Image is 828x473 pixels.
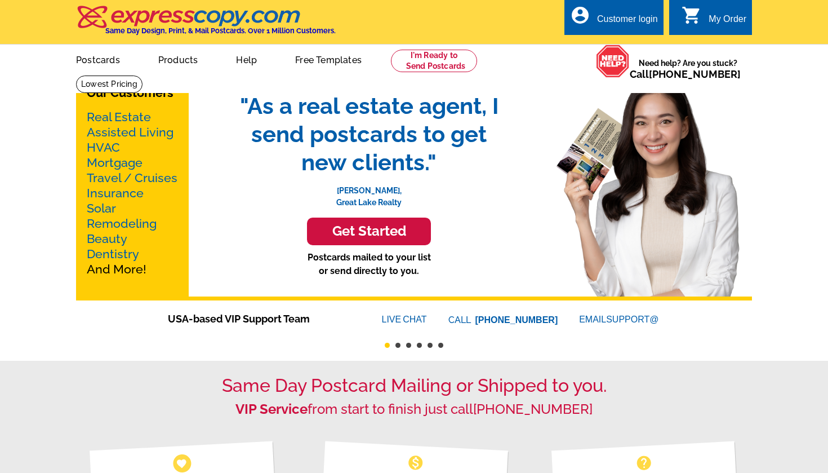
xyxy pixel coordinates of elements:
span: "As a real estate agent, I send postcards to get new clients." [228,92,510,176]
i: account_circle [570,5,590,25]
button: 3 of 6 [406,343,411,348]
div: Customer login [597,14,658,30]
h3: Get Started [321,223,417,240]
span: Call [630,68,741,80]
a: account_circle Customer login [570,12,658,26]
a: EMAILSUPPORT@ [579,315,660,324]
button: 6 of 6 [438,343,443,348]
font: LIVE [382,313,403,326]
button: 5 of 6 [428,343,433,348]
a: shopping_cart My Order [682,12,746,26]
a: [PHONE_NUMBER] [473,401,593,417]
font: SUPPORT@ [606,313,660,326]
p: And More! [87,109,178,277]
span: help [635,454,653,472]
a: Real Estate [87,110,151,124]
a: Dentistry [87,247,139,261]
span: USA-based VIP Support Team [168,311,348,326]
a: Assisted Living [87,125,173,139]
a: Travel / Cruises [87,171,177,185]
i: shopping_cart [682,5,702,25]
h2: from start to finish just call [76,401,752,418]
button: 1 of 6 [385,343,390,348]
h4: Same Day Design, Print, & Mail Postcards. Over 1 Million Customers. [105,26,336,35]
a: Get Started [228,218,510,245]
p: [PERSON_NAME], Great Lake Realty [228,176,510,209]
a: Remodeling [87,216,157,231]
strong: VIP Service [235,401,308,417]
a: HVAC [87,140,120,154]
div: My Order [709,14,746,30]
a: Help [218,46,275,72]
a: LIVECHAT [382,315,427,324]
a: Insurance [87,186,144,200]
p: Postcards mailed to your list or send directly to you. [228,251,510,278]
a: Postcards [58,46,138,72]
a: Beauty [87,232,127,246]
a: Free Templates [277,46,380,72]
a: [PHONE_NUMBER] [649,68,741,80]
span: favorite [176,457,188,469]
a: [PHONE_NUMBER] [475,315,558,325]
a: Same Day Design, Print, & Mail Postcards. Over 1 Million Customers. [76,14,336,35]
button: 4 of 6 [417,343,422,348]
a: Products [140,46,216,72]
a: Solar [87,201,116,215]
a: Mortgage [87,156,143,170]
font: CALL [448,313,473,327]
span: monetization_on [407,454,425,472]
span: Need help? Are you stuck? [630,58,746,80]
h1: Same Day Postcard Mailing or Shipped to you. [76,375,752,396]
button: 2 of 6 [395,343,400,348]
img: help [596,45,630,78]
